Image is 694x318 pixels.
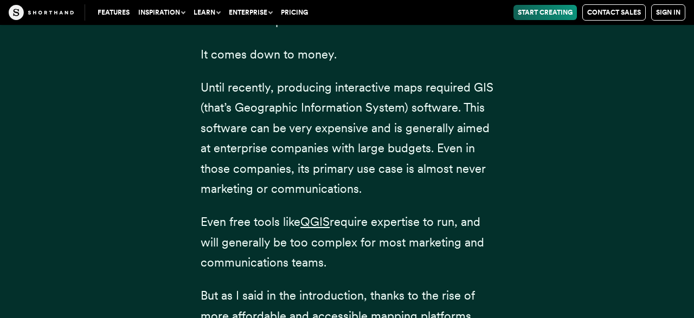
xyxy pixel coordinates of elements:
a: Pricing [277,5,312,20]
button: Learn [189,5,224,20]
span: require expertise to run, and will generally be too complex for most marketing and communications... [201,215,484,269]
button: Enterprise [224,5,277,20]
a: Features [93,5,134,20]
img: The Craft [9,5,74,20]
a: QGIS [300,215,330,229]
a: Start Creating [513,5,577,20]
span: It comes down to money. [201,47,337,61]
span: Until recently, producing interactive maps required GIS (that’s Geographic Information System) so... [201,80,493,196]
a: Sign in [651,4,685,21]
a: Contact Sales [582,4,646,21]
button: Inspiration [134,5,189,20]
span: Even free tools like [201,215,300,229]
